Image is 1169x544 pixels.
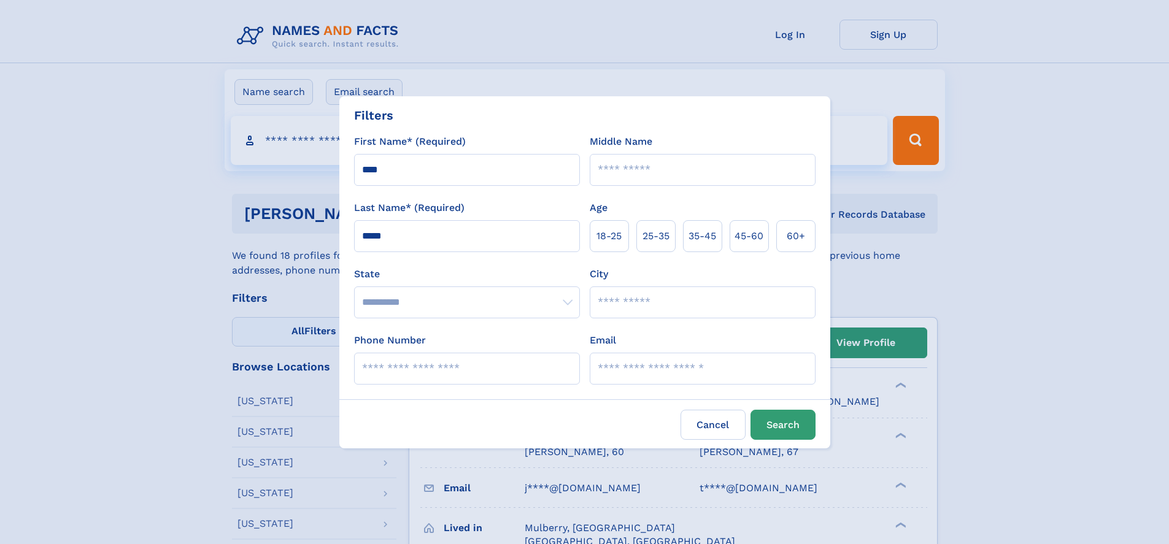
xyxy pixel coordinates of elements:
[681,410,746,440] label: Cancel
[590,134,652,149] label: Middle Name
[596,229,622,243] span: 18‑25
[590,201,608,215] label: Age
[787,229,805,243] span: 60+
[590,333,616,348] label: Email
[735,229,763,243] span: 45‑60
[689,229,716,243] span: 35‑45
[354,134,466,149] label: First Name* (Required)
[354,333,426,348] label: Phone Number
[354,201,465,215] label: Last Name* (Required)
[590,267,608,282] label: City
[354,106,393,125] div: Filters
[354,267,580,282] label: State
[642,229,669,243] span: 25‑35
[750,410,816,440] button: Search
